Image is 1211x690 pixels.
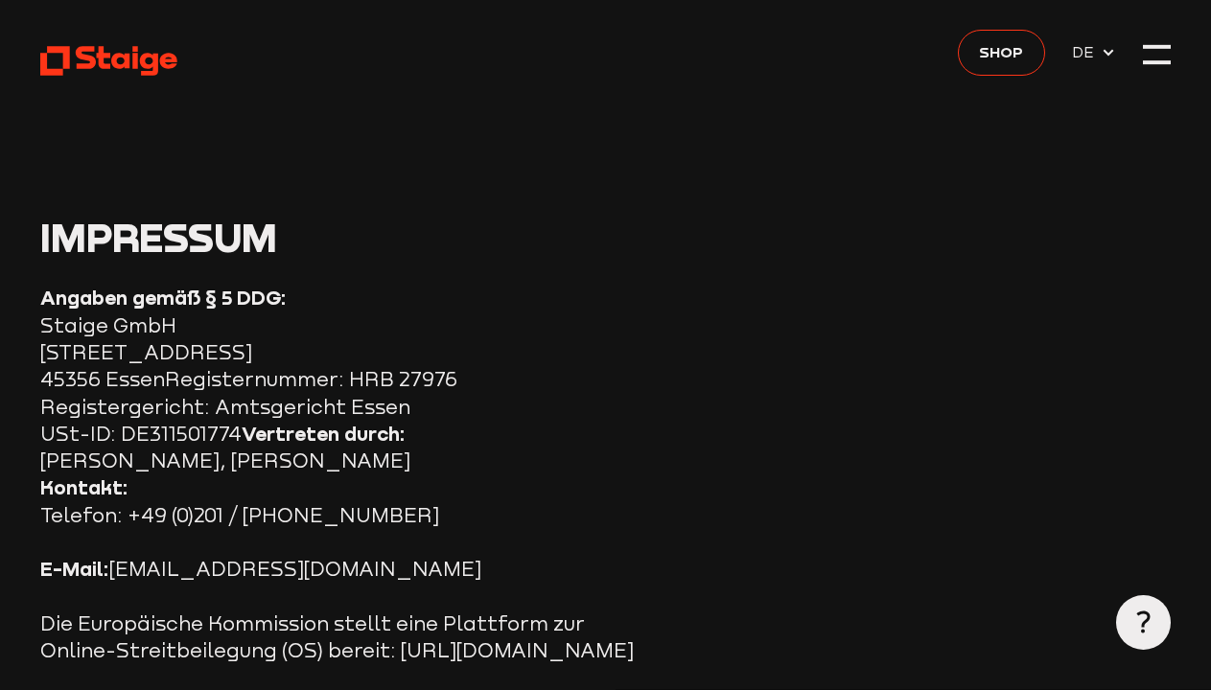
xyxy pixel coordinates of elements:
[242,422,406,446] strong: Vertreten durch:
[40,475,128,499] strong: Kontakt:
[40,557,109,581] strong: E-Mail:
[40,610,664,665] p: Die Europäische Kommission stellt eine Plattform zur Online-Streitbeilegung (OS) bereit: [URL][DO...
[979,40,1023,64] span: Shop
[40,474,664,529] p: Telefon: +49 (0)201 / [PHONE_NUMBER]
[40,214,277,261] span: Impressum
[40,286,287,310] strong: Angaben gemäß § 5 DDG:
[40,556,664,583] p: [EMAIL_ADDRESS][DOMAIN_NAME]
[958,30,1044,76] a: Shop
[1072,40,1101,64] span: DE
